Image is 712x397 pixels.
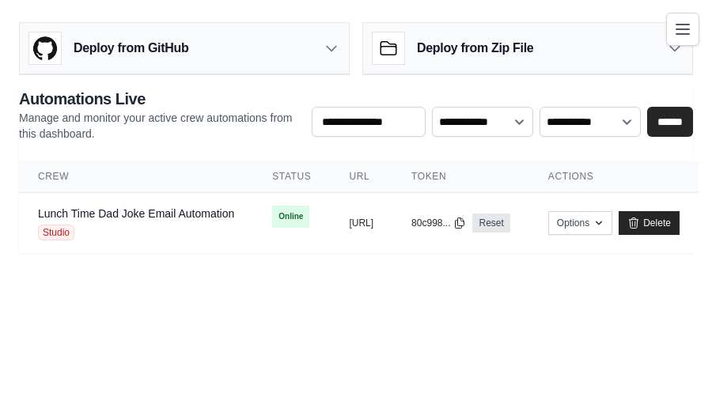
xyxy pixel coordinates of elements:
span: Online [272,206,309,228]
a: Lunch Time Dad Joke Email Automation [38,207,234,220]
th: Actions [529,161,699,193]
th: Status [253,161,330,193]
h3: Deploy from Zip File [417,39,533,58]
p: Manage and monitor your active crew automations from this dashboard. [19,110,299,142]
th: Crew [19,161,253,193]
th: Token [392,161,529,193]
h3: Deploy from GitHub [74,39,188,58]
a: Reset [472,214,509,233]
h2: Automations Live [19,88,299,110]
button: Toggle navigation [666,13,699,46]
a: Delete [619,211,680,235]
img: GitHub Logo [29,32,61,64]
th: URL [330,161,392,193]
button: Options [548,211,612,235]
button: 80c998... [411,217,466,229]
span: Studio [38,225,74,240]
